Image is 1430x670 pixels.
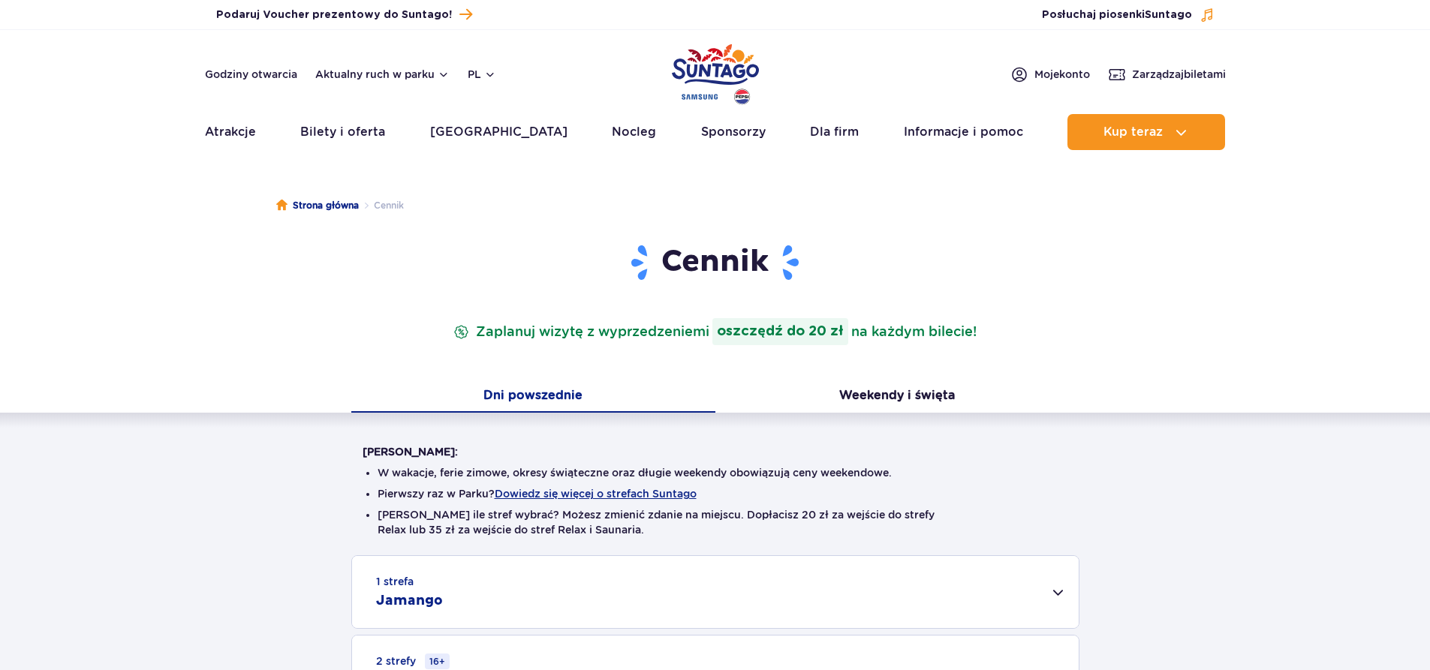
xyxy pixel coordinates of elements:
strong: [PERSON_NAME]: [363,446,458,458]
span: Kup teraz [1103,125,1163,139]
a: Podaruj Voucher prezentowy do Suntago! [216,5,472,25]
span: Moje konto [1034,67,1090,82]
a: Sponsorzy [701,114,766,150]
span: Suntago [1145,10,1192,20]
a: Informacje i pomoc [904,114,1023,150]
button: Dowiedz się więcej o strefach Suntago [495,488,697,500]
li: Pierwszy raz w Parku? [378,486,1053,501]
li: [PERSON_NAME] ile stref wybrać? Możesz zmienić zdanie na miejscu. Dopłacisz 20 zł za wejście do s... [378,507,1053,537]
h1: Cennik [363,243,1068,282]
span: Podaruj Voucher prezentowy do Suntago! [216,8,452,23]
p: Zaplanuj wizytę z wyprzedzeniem na każdym bilecie! [450,318,980,345]
button: Kup teraz [1067,114,1225,150]
a: Mojekonto [1010,65,1090,83]
h2: Jamango [376,592,443,610]
li: W wakacje, ferie zimowe, okresy świąteczne oraz długie weekendy obowiązują ceny weekendowe. [378,465,1053,480]
button: pl [468,67,496,82]
a: Nocleg [612,114,656,150]
small: 1 strefa [376,574,414,589]
strong: oszczędź do 20 zł [712,318,848,345]
li: Cennik [359,198,404,213]
a: Bilety i oferta [300,114,385,150]
button: Weekendy i święta [715,381,1079,413]
small: 2 strefy [376,653,450,669]
a: Godziny otwarcia [205,67,297,82]
button: Posłuchaj piosenkiSuntago [1042,8,1215,23]
span: Zarządzaj biletami [1132,67,1226,82]
button: Aktualny ruch w parku [315,68,450,80]
a: Dla firm [810,114,859,150]
a: [GEOGRAPHIC_DATA] [430,114,567,150]
button: Dni powszednie [351,381,715,413]
a: Strona główna [276,198,359,213]
a: Zarządzajbiletami [1108,65,1226,83]
a: Park of Poland [672,38,759,107]
small: 16+ [425,653,450,669]
span: Posłuchaj piosenki [1042,8,1192,23]
a: Atrakcje [205,114,256,150]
